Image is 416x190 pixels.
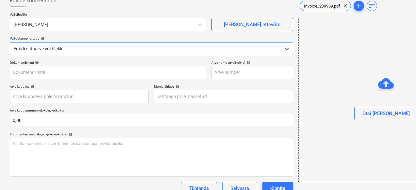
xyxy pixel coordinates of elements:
[29,85,35,89] span: help
[174,85,179,89] span: help
[362,109,410,118] div: Otsi [PERSON_NAME]
[211,66,293,79] input: Arve number
[10,12,206,18] p: Vali ettevõte
[10,90,149,103] input: Arve kuupäeva pole määratud.
[224,20,280,29] div: [PERSON_NAME] ettevõte
[154,84,293,89] div: Maksetähtaeg
[40,37,45,41] span: help
[34,60,39,64] span: help
[211,60,293,65] div: Arve number (valikuline)
[383,159,416,190] iframe: Chat Widget
[154,90,293,103] input: Tähtaega pole määratud
[245,60,250,64] span: help
[211,18,293,31] button: [PERSON_NAME] ettevõte
[67,132,73,136] span: help
[10,84,149,89] div: Arve kuupäev
[10,108,293,114] p: Arve kogusumma (netokulu, valikuline)
[10,114,293,127] input: Arve kogusumma (netokulu, valikuline)
[10,66,206,79] input: Dokumendi nimi
[10,36,293,41] div: Vali dokumendi tüüp
[10,132,293,136] div: Kommentaar raamatupidajale (valikuline)
[10,60,206,65] div: Dokumendi nimi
